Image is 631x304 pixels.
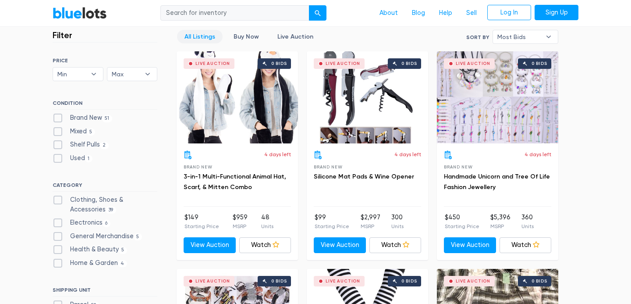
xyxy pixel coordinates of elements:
a: Watch [369,237,422,253]
p: MSRP [361,222,380,230]
a: View Auction [444,237,496,253]
div: 0 bids [532,61,547,66]
a: Log In [487,5,531,21]
label: Home & Garden [53,258,127,268]
p: Starting Price [315,222,349,230]
li: $450 [445,213,479,230]
a: Help [432,5,459,21]
p: Starting Price [184,222,219,230]
h6: CATEGORY [53,182,157,192]
a: Sell [459,5,484,21]
b: ▾ [539,30,558,43]
p: 4 days left [394,150,421,158]
span: Brand New [314,165,342,169]
div: Live Auction [456,61,490,66]
div: Live Auction [326,279,360,283]
span: Max [112,68,141,81]
span: 4 [118,260,127,267]
h6: PRICE [53,57,157,64]
label: Mixed [53,127,95,136]
span: Brand New [444,165,472,169]
span: 5 [119,247,127,254]
p: MSRP [233,222,248,230]
h6: CONDITION [53,100,157,110]
label: Used [53,154,92,163]
li: $5,396 [490,213,510,230]
p: Units [521,222,534,230]
span: 2 [100,142,109,149]
label: Health & Beauty [53,245,127,254]
span: 6 [103,220,110,227]
a: Live Auction 0 bids [437,51,558,143]
p: 4 days left [264,150,291,158]
p: Starting Price [445,222,479,230]
label: Shelf Pulls [53,140,109,150]
p: MSRP [490,222,510,230]
label: Electronics [53,218,110,228]
span: 39 [106,207,116,214]
a: View Auction [314,237,366,253]
div: 0 bids [271,61,287,66]
div: Live Auction [456,279,490,283]
li: $959 [233,213,248,230]
a: Blog [405,5,432,21]
li: 48 [261,213,273,230]
p: Units [261,222,273,230]
input: Search for inventory [160,5,309,21]
a: Live Auction 0 bids [307,51,428,143]
span: Most Bids [497,30,541,43]
a: Handmade Unicorn and Tree Of Life Fashion Jewellery [444,173,550,191]
span: 5 [87,129,95,136]
span: Min [57,68,86,81]
label: General Merchandise [53,232,142,241]
li: $149 [184,213,219,230]
li: $2,997 [361,213,380,230]
a: All Listings [177,30,223,43]
div: Live Auction [195,61,230,66]
li: $99 [315,213,349,230]
b: ▾ [138,68,157,81]
h3: Filter [53,30,72,40]
a: Silicone Mat Pads & Wine Opener [314,173,414,180]
a: Sign Up [535,5,578,21]
div: 0 bids [532,279,547,283]
a: Buy Now [226,30,266,43]
label: Brand New [53,113,112,123]
a: Live Auction [270,30,321,43]
div: Live Auction [195,279,230,283]
p: 4 days left [525,150,551,158]
a: Watch [500,237,552,253]
span: Brand New [184,165,212,169]
span: 1 [85,155,92,162]
span: 5 [134,233,142,240]
p: Units [391,222,404,230]
label: Clothing, Shoes & Accessories [53,195,157,214]
b: ▾ [85,68,103,81]
a: View Auction [184,237,236,253]
div: 0 bids [401,61,417,66]
h6: SHIPPING UNIT [53,287,157,297]
a: Live Auction 0 bids [177,51,298,143]
label: Sort By [466,33,489,41]
a: Watch [239,237,291,253]
a: 3-in-1 Multi-Functional Animal Hat, Scarf, & Mitten Combo [184,173,286,191]
li: 360 [521,213,534,230]
span: 51 [102,115,112,122]
div: Live Auction [326,61,360,66]
li: 300 [391,213,404,230]
a: BlueLots [53,7,107,19]
div: 0 bids [401,279,417,283]
div: 0 bids [271,279,287,283]
a: About [372,5,405,21]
